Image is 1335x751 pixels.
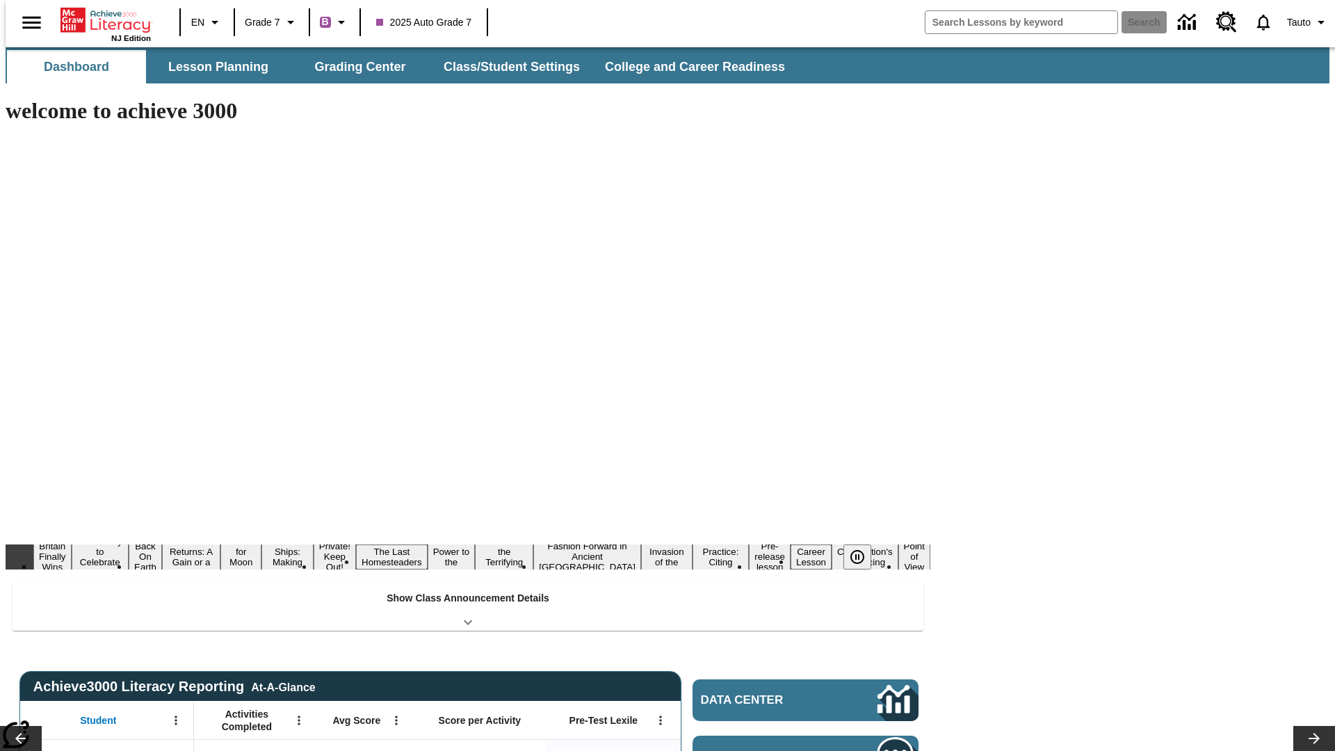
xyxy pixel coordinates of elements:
button: Slide 10 Attack of the Terrifying Tomatoes [475,534,533,580]
a: Data Center [1170,3,1208,42]
button: Language: EN, Select a language [185,10,229,35]
div: SubNavbar [6,50,798,83]
button: Dashboard [7,50,146,83]
button: Slide 7 Private! Keep Out! [314,539,356,574]
div: Home [60,5,151,42]
button: Slide 6 Cruise Ships: Making Waves [261,534,314,580]
span: Tauto [1287,15,1311,30]
button: Open Menu [165,710,186,731]
button: Open Menu [386,710,407,731]
button: Slide 4 Free Returns: A Gain or a Drain? [162,534,220,580]
button: Slide 8 The Last Homesteaders [356,544,428,570]
div: At-A-Glance [251,679,315,694]
button: Pause [843,544,871,570]
button: Class/Student Settings [432,50,591,83]
span: NJ Edition [111,34,151,42]
button: Open Menu [289,710,309,731]
input: search field [925,11,1117,33]
span: Activities Completed [201,708,293,733]
span: EN [191,15,204,30]
button: College and Career Readiness [594,50,796,83]
h1: welcome to achieve 3000 [6,98,930,124]
span: Pre-Test Lexile [569,714,638,727]
button: Slide 5 Time for Moon Rules? [220,534,261,580]
div: Pause [843,544,885,570]
div: Show Class Announcement Details [13,583,923,631]
button: Slide 13 Mixed Practice: Citing Evidence [693,534,750,580]
button: Slide 16 The Constitution's Balancing Act [832,534,898,580]
button: Slide 17 Point of View [898,539,930,574]
p: Show Class Announcement Details [387,591,549,606]
button: Profile/Settings [1281,10,1335,35]
span: Achieve3000 Literacy Reporting [33,679,316,695]
button: Open side menu [11,2,52,43]
button: Slide 14 Pre-release lesson [749,539,791,574]
a: Home [60,6,151,34]
button: Slide 9 Solar Power to the People [428,534,476,580]
button: Boost Class color is purple. Change class color [314,10,355,35]
button: Grading Center [291,50,430,83]
span: 2025 Auto Grade 7 [376,15,472,30]
button: Slide 1 Britain Finally Wins [33,539,72,574]
span: B [322,13,329,31]
a: Resource Center, Will open in new tab [1208,3,1245,41]
div: SubNavbar [6,47,1329,83]
button: Slide 11 Fashion Forward in Ancient Rome [533,539,641,574]
button: Slide 12 The Invasion of the Free CD [641,534,693,580]
button: Lesson carousel, Next [1293,726,1335,751]
button: Grade: Grade 7, Select a grade [239,10,305,35]
button: Open Menu [650,710,671,731]
button: Lesson Planning [149,50,288,83]
span: Data Center [701,693,831,707]
button: Slide 2 Get Ready to Celebrate Juneteenth! [72,534,129,580]
span: Student [80,714,116,727]
a: Notifications [1245,4,1281,40]
span: Score per Activity [439,714,521,727]
button: Slide 3 Back On Earth [129,539,162,574]
span: Avg Score [332,714,380,727]
span: Grade 7 [245,15,280,30]
button: Slide 15 Career Lesson [791,544,832,570]
a: Data Center [693,679,919,721]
